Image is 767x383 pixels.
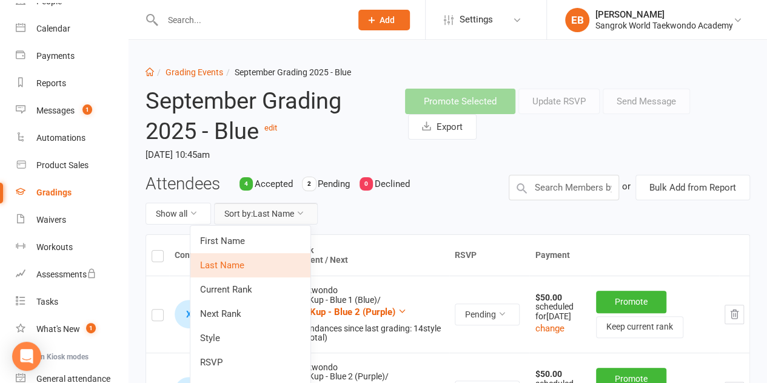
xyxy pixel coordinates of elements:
[535,293,585,321] div: scheduled for [DATE]
[86,323,96,333] span: 1
[36,324,80,334] div: What's New
[16,42,128,70] a: Payments
[36,78,66,88] div: Reports
[146,203,211,225] button: Show all
[36,51,75,61] div: Payments
[190,350,310,375] a: RSVP
[635,175,750,200] button: Bulk Add from Report
[169,235,289,276] th: Contact
[16,288,128,316] a: Tasks
[16,206,128,234] a: Waivers
[146,175,220,194] h3: Attendees
[36,24,70,33] div: Calendar
[223,66,351,79] li: September Grading 2025 - Blue
[565,8,589,32] div: EB
[358,10,410,30] button: Add
[16,70,128,97] a: Reports
[36,242,73,252] div: Workouts
[535,293,561,302] strong: $50.00
[16,261,128,288] a: Assessments
[529,235,749,276] th: Payment
[294,305,407,319] button: 5th Kup - Blue 2 (Purple)
[294,324,444,343] div: Attendances since last grading: 14 style ( 14 total)
[159,12,343,29] input: Search...
[509,175,619,200] input: Search Members by name
[303,177,316,191] div: 2
[622,175,631,198] div: or
[449,235,529,276] th: RSVP
[16,234,128,261] a: Workouts
[214,203,318,225] button: Sort by:Last Name
[318,178,350,189] span: Pending
[595,9,733,20] div: [PERSON_NAME]
[535,321,564,336] button: change
[190,229,310,253] a: First Name
[82,104,92,115] span: 1
[190,326,310,350] a: Style
[190,302,310,326] a: Next Rank
[36,133,85,143] div: Automations
[166,67,223,77] a: Grading Events
[16,152,128,179] a: Product Sales
[239,177,253,191] div: 4
[294,307,395,317] span: 5th Kup - Blue 2 (Purple)
[36,215,66,225] div: Waivers
[264,123,277,132] a: edit
[16,179,128,206] a: Gradings
[289,235,449,276] th: Rank Current / Next
[175,300,203,328] div: Xavier Baldwin
[255,178,293,189] span: Accepted
[146,144,387,165] time: [DATE] 10:45am
[16,316,128,343] a: What's New1
[408,114,477,140] button: Export
[36,269,96,279] div: Assessments
[375,178,410,189] span: Declined
[190,253,310,277] a: Last Name
[16,97,128,124] a: Messages 1
[36,160,89,170] div: Product Sales
[146,89,387,144] h2: September Grading 2025 - Blue
[36,297,58,307] div: Tasks
[16,15,128,42] a: Calendar
[36,106,75,115] div: Messages
[36,188,72,197] div: Gradings
[289,276,449,353] td: Taekwondo 6th Kup - Blue 1 (Blue) /
[596,291,666,313] button: Promote
[535,369,561,379] strong: $50.00
[190,277,310,302] a: Current Rank
[596,316,683,338] button: Keep current rank
[360,177,373,191] div: 0
[16,124,128,152] a: Automations
[12,342,41,371] div: Open Intercom Messenger
[380,15,395,25] span: Add
[460,6,493,33] span: Settings
[455,303,520,325] button: Pending
[595,20,733,31] div: Sangrok World Taekwondo Academy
